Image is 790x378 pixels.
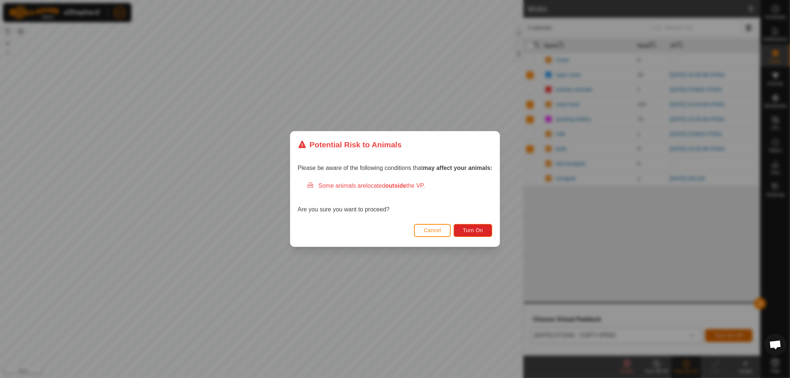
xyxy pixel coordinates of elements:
[307,181,493,190] div: Some animals are
[298,165,493,171] span: Please be aware of the following conditions that
[414,224,451,237] button: Cancel
[385,183,406,189] strong: outside
[454,224,492,237] button: Turn On
[366,183,425,189] span: located the VP.
[423,165,493,171] strong: may affect your animals:
[298,181,493,214] div: Are you sure you want to proceed?
[764,334,787,356] div: Open chat
[424,227,441,233] span: Cancel
[298,139,402,150] div: Potential Risk to Animals
[463,227,483,233] span: Turn On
